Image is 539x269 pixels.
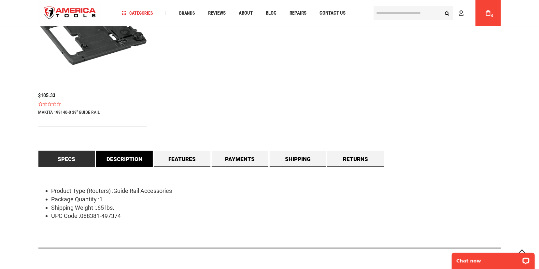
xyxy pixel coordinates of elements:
[38,110,100,115] a: MAKITA 199140-0 39" GUIDE RAIL
[287,9,309,18] a: Repairs
[327,151,384,167] a: Returns
[317,9,348,18] a: Contact Us
[239,11,253,16] span: About
[319,11,346,16] span: Contact Us
[38,92,56,99] span: $105.33
[38,1,102,25] a: store logo
[119,9,156,18] a: Categories
[96,151,153,167] a: Description
[266,11,277,16] span: Blog
[176,9,198,18] a: Brands
[236,9,256,18] a: About
[290,11,306,16] span: Repairs
[205,9,229,18] a: Reviews
[51,187,501,195] li: Product Type (Routers) :Guide Rail Accessories
[38,1,102,25] img: America Tools
[179,11,195,15] span: Brands
[441,7,453,19] button: Search
[491,14,493,18] span: 0
[154,151,211,167] a: Features
[51,204,501,212] li: Shipping Weight :.65 lbs.
[38,151,95,167] a: Specs
[51,195,501,204] li: Package Quantity :1
[38,101,147,106] span: Rated 0.0 out of 5 stars 0 reviews
[51,212,501,220] li: UPC Code :088381-497374
[122,11,153,15] span: Categories
[270,151,326,167] a: Shipping
[263,9,279,18] a: Blog
[212,151,268,167] a: Payments
[208,11,226,16] span: Reviews
[447,249,539,269] iframe: LiveChat chat widget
